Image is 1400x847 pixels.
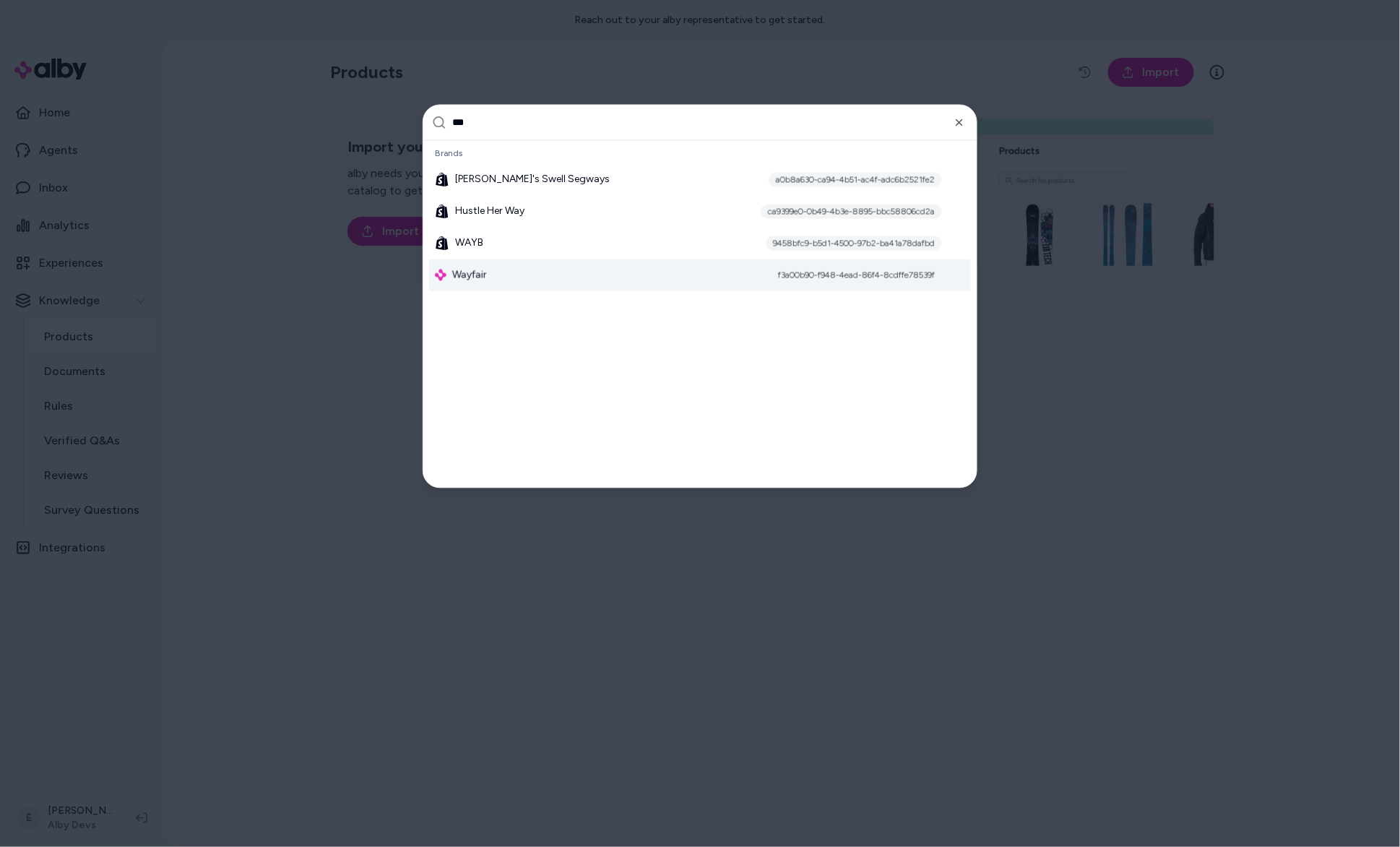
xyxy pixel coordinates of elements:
[455,236,483,251] span: WAYB
[771,268,942,283] div: f3a00b90-f948-4ead-86f4-8cdffe78539f
[452,268,487,283] span: Wayfair
[455,173,610,187] span: [PERSON_NAME]'s Swell Segways
[761,205,942,219] div: ca9399e0-0b49-4b3e-8895-bbc58806cd2a
[769,173,942,187] div: a0b8a630-ca94-4b51-ac4f-adc6b2521fe2
[766,236,942,251] div: 9458bfc9-b5d1-4500-97b2-ba41a78dafbd
[423,141,977,488] div: Suggestions
[429,144,971,164] div: Brands
[455,205,524,219] span: Hustle Her Way
[435,270,446,281] img: alby Logo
